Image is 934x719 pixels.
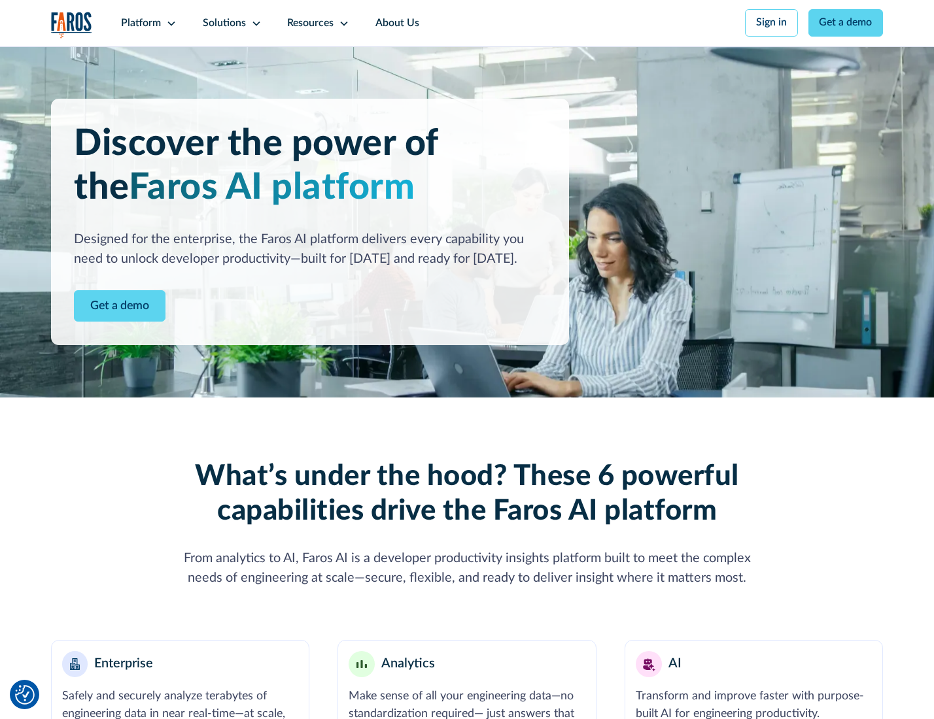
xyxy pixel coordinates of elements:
[668,654,682,674] div: AI
[203,16,246,31] div: Solutions
[74,230,545,269] div: Designed for the enterprise, the Faros AI platform delivers every capability you need to unlock d...
[638,654,659,674] img: AI robot or assistant icon
[808,9,884,37] a: Get a demo
[129,169,415,206] span: Faros AI platform
[168,549,767,588] div: From analytics to AI, Faros AI is a developer productivity insights platform built to meet the co...
[74,122,545,210] h1: Discover the power of the
[381,654,435,674] div: Analytics
[15,685,35,705] img: Revisit consent button
[745,9,798,37] a: Sign in
[287,16,334,31] div: Resources
[74,290,165,322] a: Contact Modal
[51,12,93,39] a: home
[121,16,161,31] div: Platform
[356,660,367,669] img: Minimalist bar chart analytics icon
[168,460,767,528] h2: What’s under the hood? These 6 powerful capabilities drive the Faros AI platform
[70,658,80,670] img: Enterprise building blocks or structure icon
[94,654,153,674] div: Enterprise
[51,12,93,39] img: Logo of the analytics and reporting company Faros.
[15,685,35,705] button: Cookie Settings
